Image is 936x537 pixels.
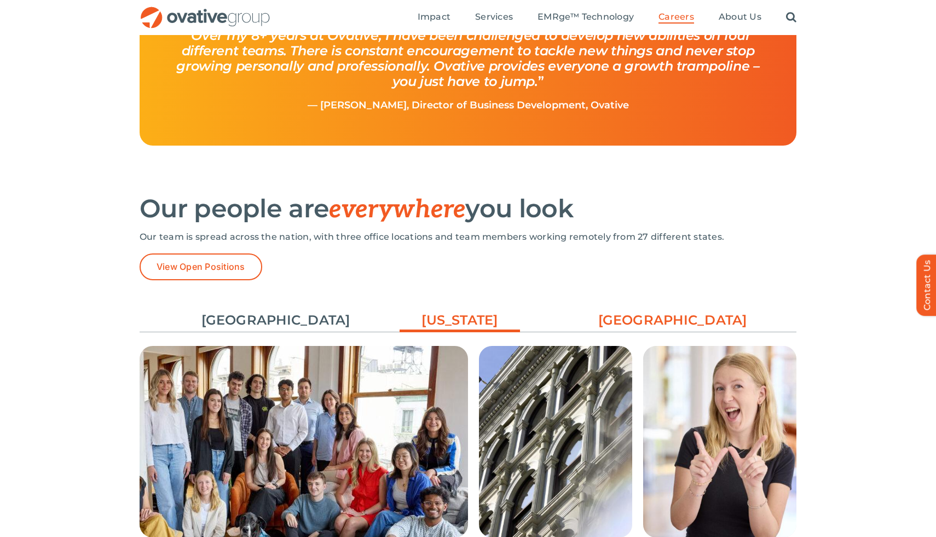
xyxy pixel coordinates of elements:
a: Impact [418,11,450,24]
a: Search [786,11,796,24]
p: — [PERSON_NAME], Director of Business Development, Ovative [165,100,771,111]
h2: Our people are you look [140,195,796,223]
span: View Open Positions [157,262,245,272]
a: Careers [658,11,694,24]
span: everywhere [329,194,465,225]
h4: “ ” [165,17,771,100]
a: EMRge™ Technology [538,11,634,24]
p: Our team is spread across the nation, with three office locations and team members working remote... [140,232,796,242]
span: Careers [658,11,694,22]
a: Services [475,11,513,24]
a: About Us [719,11,761,24]
i: Over my 8+ years at Ovative, I have been challenged to develop new abilities on four different te... [176,27,759,89]
a: View Open Positions [140,253,262,280]
a: OG_Full_horizontal_RGB [140,5,271,16]
span: Services [475,11,513,22]
span: Impact [418,11,450,22]
a: [US_STATE] [400,311,520,335]
a: [GEOGRAPHIC_DATA] [201,311,322,330]
a: [GEOGRAPHIC_DATA] [598,311,719,330]
span: EMRge™ Technology [538,11,634,22]
ul: Post Filters [140,305,796,335]
span: About Us [719,11,761,22]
